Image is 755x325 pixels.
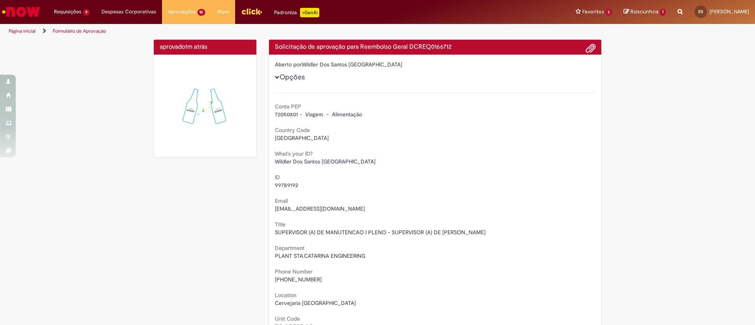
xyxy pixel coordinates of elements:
[275,61,596,70] div: Wildler Dos Santos [GEOGRAPHIC_DATA]
[275,268,313,275] b: Phone Number
[275,205,365,212] span: [EMAIL_ADDRESS][DOMAIN_NAME]
[606,9,612,16] span: 3
[624,8,666,16] a: Rascunhos
[275,276,322,283] span: [PHONE_NUMBER]
[698,9,703,14] span: ES
[275,127,310,134] b: Country Code
[630,8,659,15] span: Rascunhos
[6,24,497,39] ul: Trilhas de página
[101,8,156,16] span: Despesas Corporativas
[275,150,313,157] b: What's your ID?
[300,8,319,17] p: +GenAi
[217,8,229,16] span: More
[1,4,41,20] img: ServiceNow
[275,158,376,165] span: Wildler Dos Santos [GEOGRAPHIC_DATA]
[275,103,301,110] b: Conta PEP
[275,292,296,299] b: Location
[274,8,319,17] div: Padroniza
[275,244,304,252] b: Department
[275,182,298,189] span: 99789192
[241,6,262,17] img: click_logo_yellow_360x200.png
[275,315,300,322] b: Unit Code
[275,61,302,68] label: Aberto por
[660,9,666,16] span: 1
[275,174,280,181] b: ID
[185,43,207,51] time: 29/08/2025 15:11:55
[9,28,36,34] a: Página inicial
[582,8,604,16] span: Favoritos
[275,44,596,51] h4: Solicitação de aprovação para Reembolso Geral DCREQ0166712
[275,229,486,236] span: SUPERVISOR (A) DE MANUTENCAO I PLENO - SUPERVISOR (A) DE [PERSON_NAME]
[275,111,362,118] span: 72050801 - Viagem - Alimentação
[275,134,329,141] span: [GEOGRAPHIC_DATA]
[53,28,106,34] a: Formulário de Aprovação
[83,9,90,16] span: 9
[275,221,285,228] b: Title
[275,197,288,204] b: Email
[160,61,250,151] img: sucesso_1.gif
[709,8,749,15] span: [PERSON_NAME]
[54,8,81,16] span: Requisições
[275,299,356,307] span: Cervejaria [GEOGRAPHIC_DATA]
[275,252,365,259] span: PLANT STA.CATARINA ENGINEERING
[168,8,196,16] span: Aprovações
[185,43,207,51] span: 1m atrás
[160,44,250,51] h4: aprovado
[197,9,206,16] span: 10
